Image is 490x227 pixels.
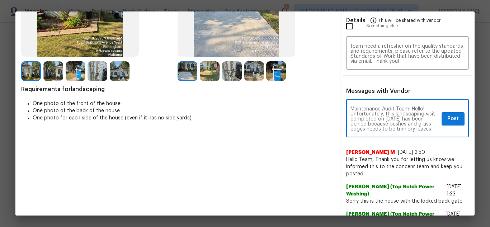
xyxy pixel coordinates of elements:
[350,44,465,64] textarea: Maintenance Audit Team: Hello! Unfortunately, this landscaping visit completed on [DATE] has been...
[398,150,425,155] span: [DATE] 2:50
[446,212,461,224] span: [DATE] 2:30
[21,86,334,93] span: Requirements for landscaping
[346,156,469,178] span: Hello Team, Thank you for letting us know we informed this to the concenr team and keep you posted.
[378,11,440,29] span: This will be shared with vendor
[447,184,462,197] span: [DATE] 1:33
[33,107,334,114] li: One photo of the back of the house
[33,114,334,122] li: One photo for each side of the house (even if it has no side yards)
[346,183,444,198] span: [PERSON_NAME] (Top Notch Power Washing)
[346,88,410,94] span: Messages with Vendor
[346,211,443,225] span: [PERSON_NAME] (Top Notch Power Washing)
[33,100,334,107] li: One photo of the front of the house
[350,107,439,132] textarea: Maintenance Audit Team: Hello! Unfortunately, this landscaping visit completed on [DATE] has been...
[346,198,469,205] span: Sorry this is the house with the locked back gate
[447,114,459,123] span: Post
[346,149,395,156] span: [PERSON_NAME] M
[442,112,465,126] button: Post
